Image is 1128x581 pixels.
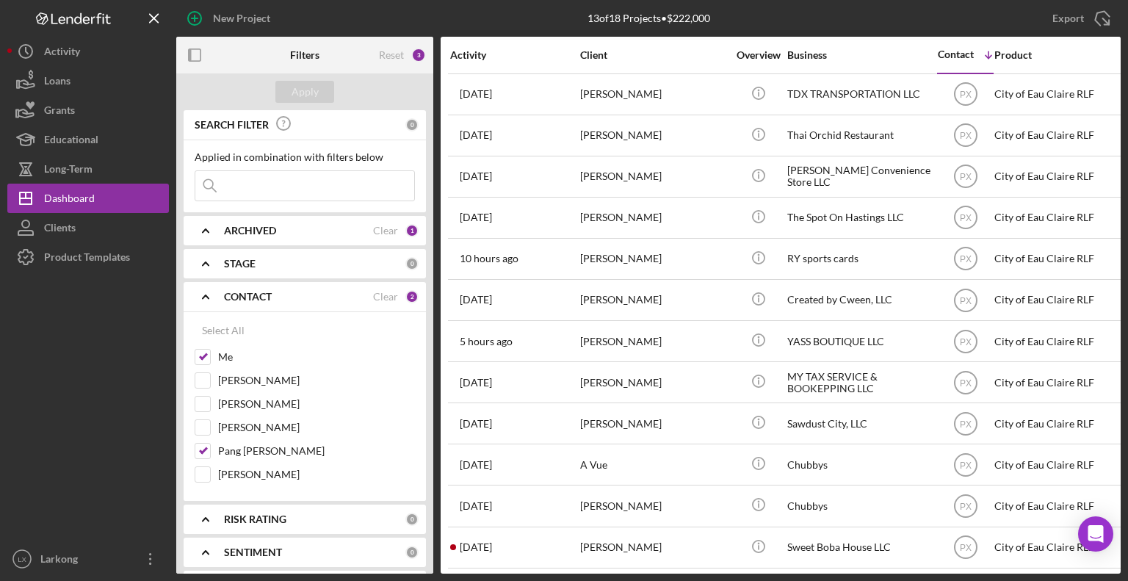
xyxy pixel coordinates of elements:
[580,528,727,567] div: [PERSON_NAME]
[787,49,934,61] div: Business
[195,119,269,131] b: SEARCH FILTER
[787,281,934,320] div: Created by Cween, LLC
[580,322,727,361] div: [PERSON_NAME]
[7,37,169,66] button: Activity
[1052,4,1084,33] div: Export
[787,116,934,155] div: Thai Orchid Restaurant
[787,75,934,114] div: TDX TRANSPORTATION LLC
[224,513,286,525] b: RISK RATING
[218,420,415,435] label: [PERSON_NAME]
[405,118,419,131] div: 0
[7,125,169,154] button: Educational
[224,225,276,237] b: ARCHIVED
[580,445,727,484] div: A Vue
[7,213,169,242] button: Clients
[587,12,710,24] div: 13 of 18 Projects • $222,000
[580,49,727,61] div: Client
[460,253,518,264] time: 2025-08-12 19:02
[959,254,971,264] text: PX
[405,257,419,270] div: 0
[959,378,971,388] text: PX
[7,544,169,574] button: LXLarkong [PERSON_NAME]
[218,467,415,482] label: [PERSON_NAME]
[195,316,252,345] button: Select All
[7,66,169,95] button: Loans
[959,543,971,553] text: PX
[580,363,727,402] div: [PERSON_NAME]
[218,444,415,458] label: Pang [PERSON_NAME]
[580,116,727,155] div: [PERSON_NAME]
[224,258,256,270] b: STAGE
[373,225,398,237] div: Clear
[580,198,727,237] div: [PERSON_NAME]
[959,131,971,141] text: PX
[218,350,415,364] label: Me
[460,377,492,389] time: 2025-08-11 18:49
[290,49,319,61] b: Filters
[275,81,334,103] button: Apply
[44,95,75,129] div: Grants
[1038,4,1121,33] button: Export
[44,154,93,187] div: Long-Term
[44,37,80,70] div: Activity
[195,151,415,163] div: Applied in combination with filters below
[460,294,492,306] time: 2025-07-22 20:50
[460,500,492,512] time: 2025-07-30 17:23
[959,502,971,512] text: PX
[460,459,492,471] time: 2025-07-23 16:04
[731,49,786,61] div: Overview
[460,88,492,100] time: 2025-07-02 21:04
[18,555,26,563] text: LX
[1078,516,1113,552] div: Open Intercom Messenger
[959,460,971,470] text: PX
[787,157,934,196] div: [PERSON_NAME] Convenience Store LLC
[787,486,934,525] div: Chubbys
[580,486,727,525] div: [PERSON_NAME]
[580,281,727,320] div: [PERSON_NAME]
[405,546,419,559] div: 0
[787,528,934,567] div: Sweet Boba House LLC
[7,95,169,125] a: Grants
[787,445,934,484] div: Chubbys
[224,546,282,558] b: SENTIMENT
[460,418,492,430] time: 2025-07-24 17:26
[450,49,579,61] div: Activity
[7,242,169,272] button: Product Templates
[580,157,727,196] div: [PERSON_NAME]
[224,291,272,303] b: CONTACT
[787,363,934,402] div: MY TAX SERVICE & BOOKEPPING LLC
[959,419,971,429] text: PX
[787,404,934,443] div: Sawdust City, LLC
[373,291,398,303] div: Clear
[460,212,492,223] time: 2025-07-17 23:29
[7,154,169,184] button: Long-Term
[218,373,415,388] label: [PERSON_NAME]
[7,184,169,213] button: Dashboard
[411,48,426,62] div: 3
[405,513,419,526] div: 0
[959,90,971,100] text: PX
[44,213,76,246] div: Clients
[44,125,98,158] div: Educational
[580,239,727,278] div: [PERSON_NAME]
[959,213,971,223] text: PX
[460,336,513,347] time: 2025-08-12 23:45
[787,239,934,278] div: RY sports cards
[218,397,415,411] label: [PERSON_NAME]
[959,295,971,306] text: PX
[959,336,971,347] text: PX
[44,66,70,99] div: Loans
[460,541,492,553] time: 2025-08-07 04:08
[938,48,974,60] div: Contact
[787,322,934,361] div: YASS BOUTIQUE LLC
[787,198,934,237] div: The Spot On Hastings LLC
[580,404,727,443] div: [PERSON_NAME]
[460,170,492,182] time: 2025-07-07 23:32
